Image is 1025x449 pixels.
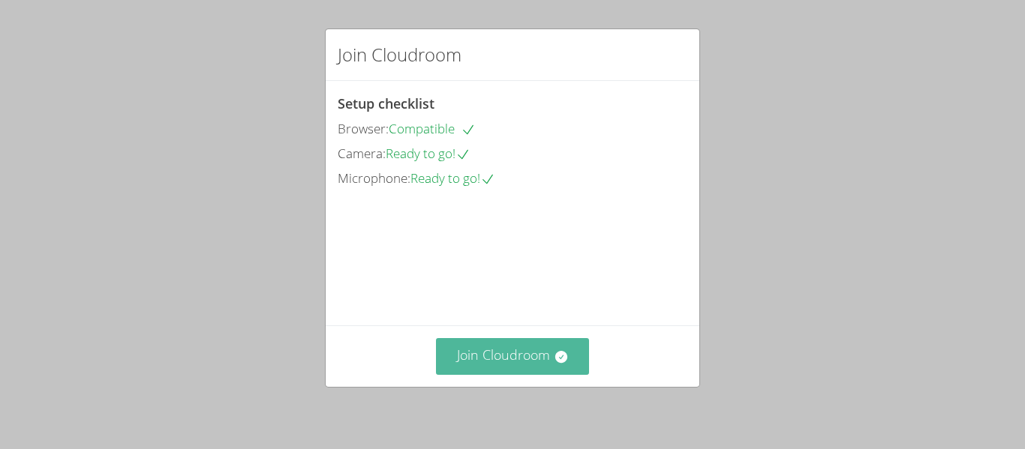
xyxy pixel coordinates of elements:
h2: Join Cloudroom [338,41,461,68]
span: Ready to go! [386,145,470,162]
span: Browser: [338,120,389,137]
span: Setup checklist [338,94,434,112]
span: Compatible [389,120,476,137]
button: Join Cloudroom [436,338,590,375]
span: Ready to go! [410,169,495,187]
span: Microphone: [338,169,410,187]
span: Camera: [338,145,386,162]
